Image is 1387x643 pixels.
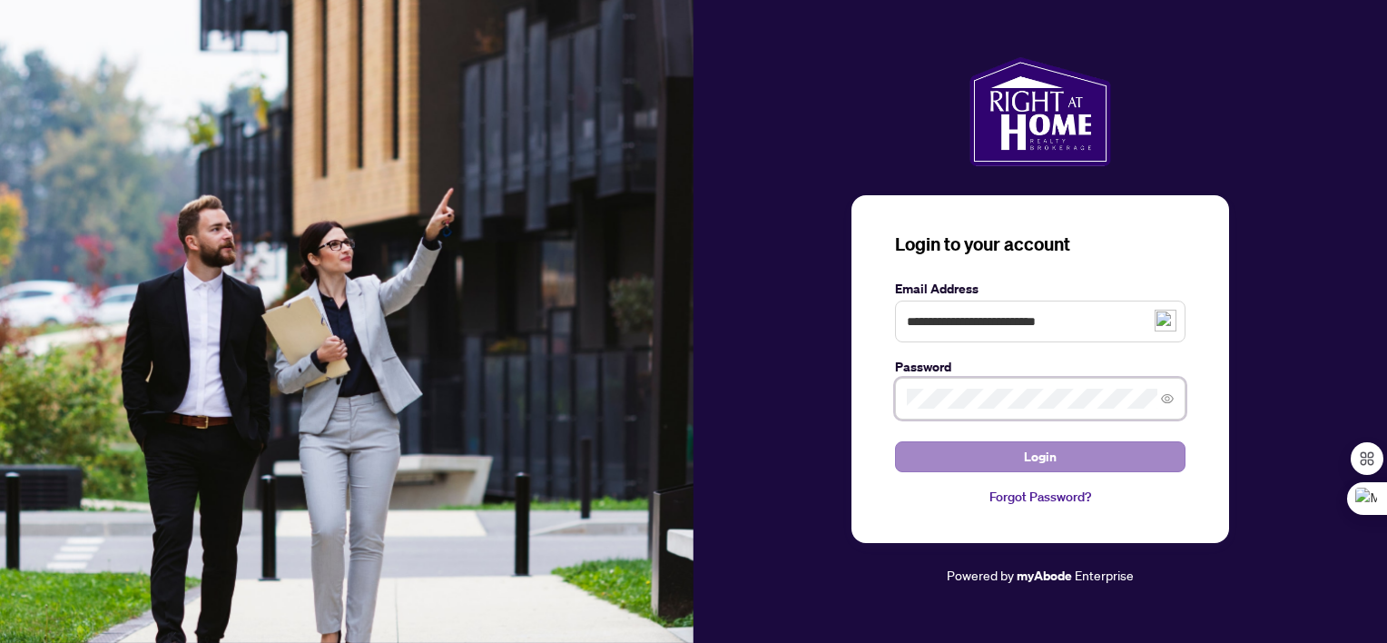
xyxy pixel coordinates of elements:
button: Login [895,441,1185,472]
span: Enterprise [1075,567,1134,583]
label: Email Address [895,279,1185,299]
a: Forgot Password? [895,487,1185,507]
h3: Login to your account [895,232,1185,257]
span: Login [1024,442,1057,471]
img: npw-badge-icon-locked.svg [1155,310,1176,331]
span: eye [1161,392,1174,405]
img: npw-badge-icon-locked.svg [1136,392,1150,407]
img: ma-logo [969,57,1110,166]
span: Powered by [947,567,1014,583]
a: myAbode [1017,566,1072,586]
label: Password [895,357,1185,377]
